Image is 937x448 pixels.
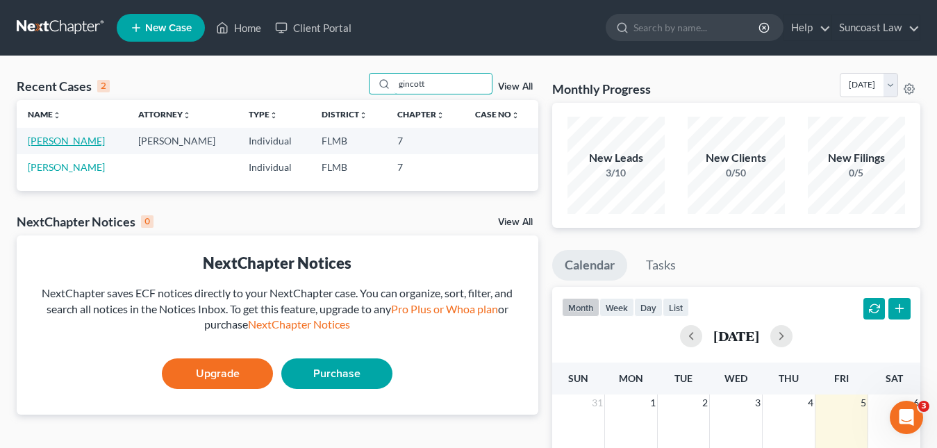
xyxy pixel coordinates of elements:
a: NextChapter Notices [248,317,350,331]
input: Search by name... [633,15,761,40]
span: Mon [619,372,643,384]
div: 2 [97,80,110,92]
td: 7 [386,128,463,154]
span: Wed [724,372,747,384]
button: month [562,298,599,317]
span: 3 [918,401,929,412]
i: unfold_more [436,111,445,119]
i: unfold_more [53,111,61,119]
a: Calendar [552,250,627,281]
div: NextChapter Notices [28,252,527,274]
td: Individual [238,154,310,180]
a: Suncoast Law [832,15,920,40]
td: FLMB [310,128,386,154]
a: Attorneyunfold_more [138,109,191,119]
h3: Monthly Progress [552,81,651,97]
span: Tue [674,372,693,384]
i: unfold_more [359,111,367,119]
span: 31 [590,395,604,411]
span: Sat [886,372,903,384]
span: Fri [834,372,849,384]
a: Upgrade [162,358,273,389]
a: Help [784,15,831,40]
div: Recent Cases [17,78,110,94]
i: unfold_more [270,111,278,119]
td: Individual [238,128,310,154]
span: 5 [859,395,868,411]
span: 6 [912,395,920,411]
a: Typeunfold_more [249,109,278,119]
span: 2 [701,395,709,411]
span: New Case [145,23,192,33]
i: unfold_more [183,111,191,119]
span: 4 [806,395,815,411]
div: 0/50 [688,166,785,180]
a: Tasks [633,250,688,281]
button: week [599,298,634,317]
div: NextChapter Notices [17,213,154,230]
a: [PERSON_NAME] [28,161,105,173]
span: 3 [754,395,762,411]
td: 7 [386,154,463,180]
a: Nameunfold_more [28,109,61,119]
div: 0 [141,215,154,228]
button: list [663,298,689,317]
a: View All [498,82,533,92]
a: Purchase [281,358,392,389]
span: Thu [779,372,799,384]
a: Home [209,15,268,40]
a: View All [498,217,533,227]
td: [PERSON_NAME] [127,128,238,154]
h2: [DATE] [713,329,759,343]
td: FLMB [310,154,386,180]
input: Search by name... [395,74,492,94]
iframe: Intercom live chat [890,401,923,434]
span: Sun [568,372,588,384]
a: [PERSON_NAME] [28,135,105,147]
a: Case Nounfold_more [475,109,520,119]
div: New Leads [567,150,665,166]
a: Districtunfold_more [322,109,367,119]
a: Pro Plus or Whoa plan [391,302,498,315]
a: Chapterunfold_more [397,109,445,119]
div: NextChapter saves ECF notices directly to your NextChapter case. You can organize, sort, filter, ... [28,285,527,333]
div: New Clients [688,150,785,166]
div: New Filings [808,150,905,166]
a: Client Portal [268,15,358,40]
div: 3/10 [567,166,665,180]
div: 0/5 [808,166,905,180]
i: unfold_more [511,111,520,119]
button: day [634,298,663,317]
span: 1 [649,395,657,411]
